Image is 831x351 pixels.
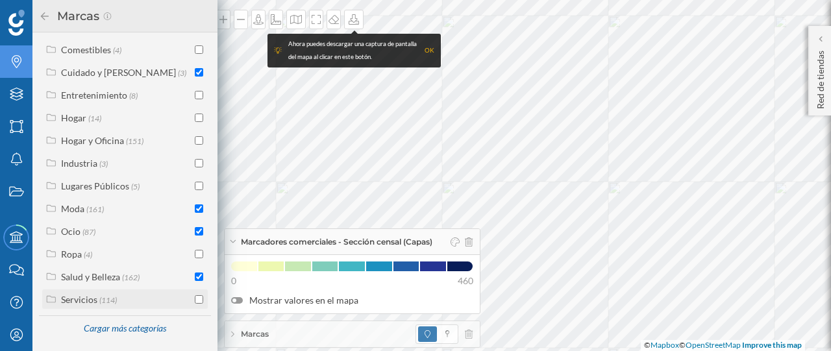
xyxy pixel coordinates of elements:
span: (3) [99,158,108,169]
span: (4) [84,248,92,260]
div: Cargar más categorías [76,317,173,340]
span: (5) [131,180,140,191]
div: © © [641,340,805,351]
span: (151) [126,135,143,146]
span: (8) [129,90,138,101]
div: Industria [61,158,97,169]
div: Hogar [61,112,86,123]
span: (114) [99,294,117,305]
label: Mostrar valores en el mapa [231,294,473,307]
div: Cuidado y [PERSON_NAME] [61,67,176,78]
div: Ropa [61,248,82,260]
div: Entretenimiento [61,90,127,101]
p: Red de tiendas [814,45,827,109]
a: Mapbox [651,340,679,350]
h2: Marcas [51,6,103,27]
div: Comestibles [61,44,111,55]
div: Moda [61,203,84,214]
div: OK [425,44,434,57]
a: Improve this map [742,340,802,350]
span: Marcadores comerciales - Sección censal (Capas) [241,236,432,248]
span: (4) [113,44,121,55]
span: Soporte [26,9,72,21]
span: 0 [231,274,236,287]
span: 460 [458,274,473,287]
div: Ahora puedes descargar una captura de pantalla del mapa al clicar en este botón. [288,38,418,64]
span: (161) [86,203,104,214]
div: Servicios [61,294,97,305]
span: (3) [178,67,186,78]
img: Geoblink Logo [8,10,25,36]
span: (162) [122,271,140,282]
div: Comedor [61,21,99,32]
span: (14) [88,112,101,123]
div: Ocio [61,226,81,237]
span: (87) [82,226,95,237]
a: OpenStreetMap [686,340,741,350]
div: Hogar y Oficina [61,135,124,146]
div: Lugares Públicos [61,180,129,191]
span: Marcas [241,328,269,340]
span: (4) [101,21,110,32]
div: Salud y Belleza [61,271,120,282]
